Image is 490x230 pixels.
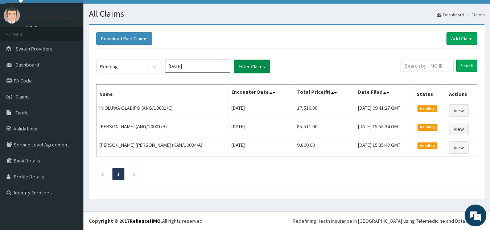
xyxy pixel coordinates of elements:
a: View [449,104,469,117]
span: Pending [417,105,437,112]
th: Actions [446,85,477,101]
td: 17,510.00 [294,101,355,120]
span: Tariffs [16,109,29,116]
td: [DATE] [228,138,294,157]
a: View [449,123,469,135]
div: Redefining Heath Insurance in [GEOGRAPHIC_DATA] using Telemedicine and Data Science! [293,217,485,225]
p: The Eye Doctors [25,15,72,21]
li: Claims [465,12,485,18]
span: Dashboard [16,61,39,68]
td: 9,860.00 [294,138,355,157]
textarea: Type your message and hit 'Enter' [4,153,138,178]
div: Chat with us now [38,41,122,50]
span: Pending [417,142,437,149]
td: [PERSON_NAME] [PERSON_NAME] (KAN/10034/A) [96,138,228,157]
th: Encounter Date [228,85,294,101]
a: Online [25,25,43,30]
span: Claims [16,93,30,100]
td: [DATE] 15:58:34 GMT [355,120,414,138]
a: Next page [133,171,136,177]
footer: All rights reserved. [83,211,490,230]
td: [DATE] 15:35:48 GMT [355,138,414,157]
input: Select Month and Year [165,60,230,73]
th: Name [96,85,228,101]
a: RelianceHMO [129,218,161,224]
span: Switch Providers [16,45,53,52]
input: Search by HMO ID [400,60,454,72]
td: [PERSON_NAME] (ANG/10001/B) [96,120,228,138]
a: Previous page [101,171,104,177]
td: [DATE] [228,120,294,138]
td: INIOLUWA OLADIPO (ANG/10001/C) [96,101,228,120]
div: Pending [100,63,118,70]
td: 85,511.00 [294,120,355,138]
button: Download Paid Claims [96,32,152,45]
th: Total Price(₦) [294,85,355,101]
span: Pending [417,124,437,130]
div: Minimize live chat window [119,4,136,21]
td: [DATE] 09:41:27 GMT [355,101,414,120]
th: Date Filed [355,85,414,101]
input: Search [456,60,477,72]
a: Add Claim [446,32,477,45]
img: d_794563401_company_1708531726252_794563401 [13,36,29,55]
strong: Copyright © 2017 . [89,218,162,224]
h1: All Claims [89,9,485,19]
td: [DATE] [228,101,294,120]
span: We're online! [42,69,100,142]
a: Page 1 is your current page [117,171,120,177]
img: User Image [4,7,20,24]
a: View [449,141,469,154]
button: Filter Claims [234,60,270,73]
a: Dashboard [437,12,464,18]
th: Status [414,85,446,101]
